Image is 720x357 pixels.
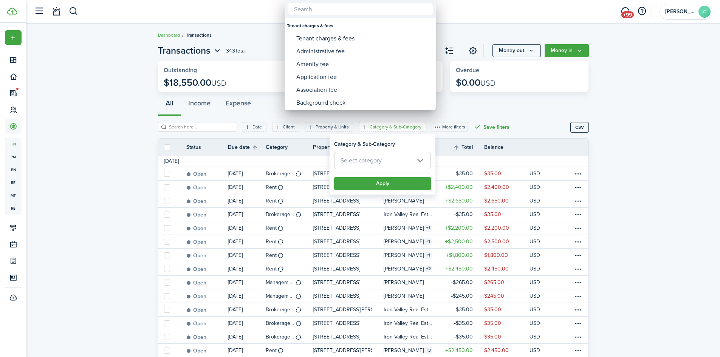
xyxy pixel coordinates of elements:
[296,58,430,71] div: Amenity fee
[296,96,430,109] div: Background check
[296,83,430,96] div: Association fee
[296,45,430,58] div: Administrative fee
[296,32,430,45] div: Tenant charges & fees
[287,19,434,32] div: Tenant charges & fees
[296,71,430,83] div: Application fee
[288,3,433,15] input: Search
